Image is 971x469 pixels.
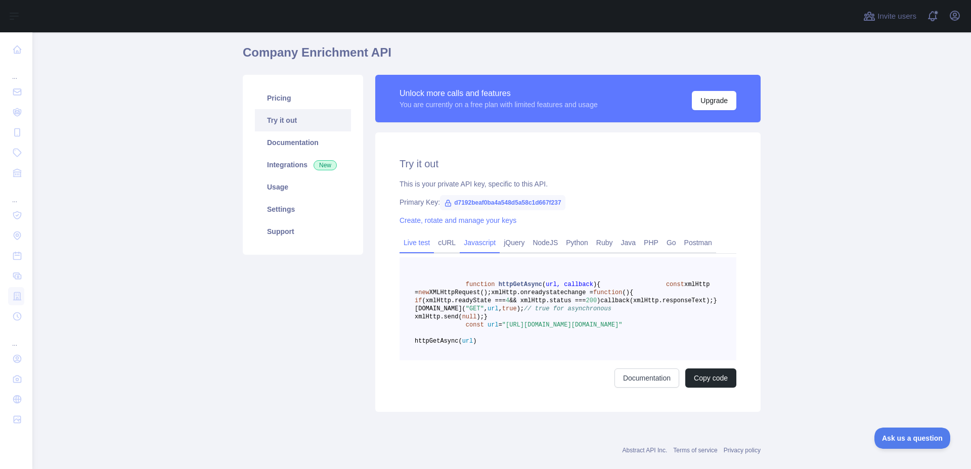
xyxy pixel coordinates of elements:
span: { [630,289,633,296]
span: } [484,313,488,320]
span: ( [542,281,546,288]
span: ) [626,289,630,296]
a: NodeJS [528,234,562,251]
div: You are currently on a free plan with limited features and usage [400,100,598,110]
a: Live test [400,234,434,251]
a: Python [562,234,592,251]
a: Usage [255,176,351,198]
span: // true for asynchronous [524,305,611,312]
a: jQuery [500,234,528,251]
iframe: Toggle Customer Support [874,428,951,449]
h2: Try it out [400,157,736,171]
span: New [314,160,337,170]
span: xmlHttp.onreadystatechange = [491,289,593,296]
span: ) [593,281,597,288]
span: , [484,305,488,312]
span: xmlHttp.send( [415,313,462,320]
a: Privacy policy [724,447,761,454]
a: Support [255,220,351,243]
div: ... [8,184,24,204]
span: url [488,305,499,312]
span: ); [476,313,483,320]
span: if [415,297,422,304]
span: && xmlHttp.status === [509,297,586,304]
span: d7192beaf0ba4a548d5a58c1d667f237 [440,195,565,210]
span: 4 [506,297,509,304]
a: Ruby [592,234,617,251]
span: url [488,321,499,329]
div: Unlock more calls and features [400,87,598,100]
span: ) [473,338,476,345]
button: Upgrade [692,91,736,110]
span: XMLHttpRequest(); [429,289,491,296]
a: Javascript [460,234,500,251]
span: { [597,281,600,288]
a: Postman [680,234,716,251]
a: Integrations New [255,154,351,176]
a: cURL [434,234,460,251]
span: } [714,297,717,304]
span: const [466,321,484,329]
span: ) [597,297,600,304]
span: (xmlHttp.readyState === [422,297,506,304]
span: const [666,281,684,288]
a: Create, rotate and manage your keys [400,216,516,224]
span: true [502,305,517,312]
a: Try it out [255,109,351,131]
span: null [462,313,477,320]
a: Documentation [614,368,679,388]
div: This is your private API key, specific to this API. [400,179,736,189]
button: Invite users [861,8,918,24]
span: url, callback [546,281,593,288]
a: Go [663,234,680,251]
a: Java [617,234,640,251]
span: Invite users [877,11,916,22]
a: PHP [640,234,663,251]
span: "[URL][DOMAIN_NAME][DOMAIN_NAME]" [502,321,623,329]
div: Primary Key: [400,197,736,207]
h1: Company Enrichment API [243,44,761,69]
span: [DOMAIN_NAME]( [415,305,466,312]
span: , [499,305,502,312]
button: Copy code [685,368,736,388]
span: new [418,289,429,296]
span: "GET" [466,305,484,312]
a: Terms of service [673,447,717,454]
span: callback(xmlHttp.responseText); [600,297,713,304]
a: Documentation [255,131,351,154]
div: ... [8,61,24,81]
span: ( [622,289,626,296]
span: httpGetAsync( [415,338,462,345]
span: function [593,289,623,296]
a: Settings [255,198,351,220]
a: Abstract API Inc. [623,447,668,454]
span: function [466,281,495,288]
span: url [462,338,473,345]
span: httpGetAsync [499,281,542,288]
div: ... [8,327,24,348]
a: Pricing [255,87,351,109]
span: 200 [586,297,597,304]
span: = [499,321,502,329]
span: ); [517,305,524,312]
